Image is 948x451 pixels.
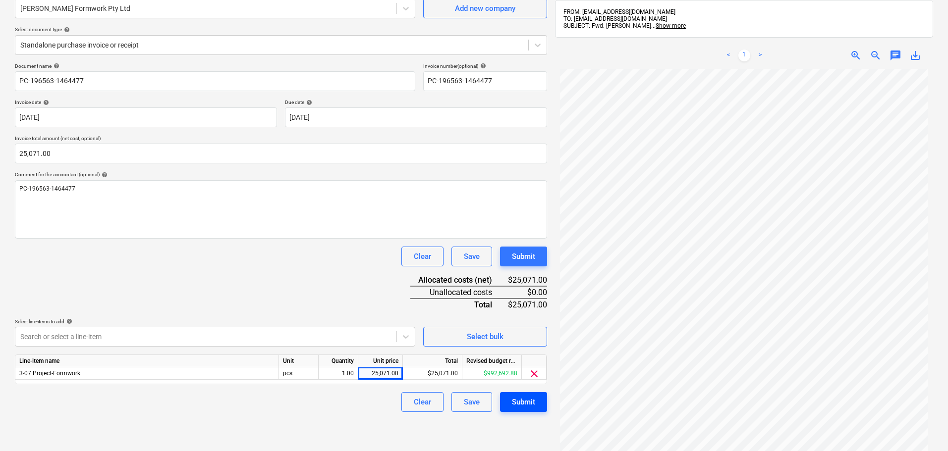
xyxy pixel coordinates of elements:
div: 25,071.00 [362,367,398,380]
span: help [100,172,108,178]
div: Select line-items to add [15,318,415,325]
a: Page 1 is your current page [738,50,750,61]
span: SUBJECT: Fwd: [PERSON_NAME] [563,22,651,29]
div: 1.00 [323,367,354,380]
div: Unallocated costs [410,286,508,299]
div: Invoice date [15,99,277,105]
div: $25,071.00 [508,274,547,286]
button: Save [451,392,492,412]
div: Select document type [15,26,547,33]
input: Invoice date not specified [15,107,277,127]
a: Next page [754,50,766,61]
span: chat [890,50,901,61]
span: ... [651,22,686,29]
span: Show more [656,22,686,29]
div: Clear [414,250,431,263]
div: Add new company [455,2,515,15]
span: zoom_in [850,50,862,61]
span: TO: [EMAIL_ADDRESS][DOMAIN_NAME] [563,15,667,22]
div: $992,692.88 [462,367,522,380]
div: Save [464,396,480,408]
div: Due date [285,99,547,105]
span: 3-07 Project-Formwork [19,370,80,377]
div: Unit price [358,355,403,367]
div: Allocated costs (net) [410,274,508,286]
input: Invoice number [423,71,547,91]
div: Submit [512,396,535,408]
button: Submit [500,247,547,266]
button: Save [451,247,492,266]
input: Due date not specified [285,107,547,127]
span: help [62,27,70,33]
div: Invoice number (optional) [423,63,547,69]
div: Unit [279,355,319,367]
iframe: Chat Widget [898,403,948,451]
div: Total [410,299,508,310]
div: Select bulk [467,330,503,343]
p: Invoice total amount (net cost, optional) [15,135,547,144]
button: Select bulk [423,327,547,347]
span: FROM: [EMAIL_ADDRESS][DOMAIN_NAME] [563,8,675,15]
div: Clear [414,396,431,408]
div: $0.00 [508,286,547,299]
a: Previous page [723,50,734,61]
span: zoom_out [870,50,882,61]
span: help [41,100,49,105]
div: $25,071.00 [508,299,547,310]
span: PC-196563-1464477 [19,185,75,192]
div: Line-item name [15,355,279,367]
span: help [304,100,312,105]
div: pcs [279,367,319,380]
span: help [52,63,59,69]
div: Document name [15,63,415,69]
span: save_alt [909,50,921,61]
div: Comment for the accountant (optional) [15,171,547,178]
div: Total [403,355,462,367]
div: Quantity [319,355,358,367]
div: Save [464,250,480,263]
span: help [478,63,486,69]
span: clear [528,368,540,380]
input: Document name [15,71,415,91]
div: $25,071.00 [403,367,462,380]
input: Invoice total amount (net cost, optional) [15,144,547,163]
button: Submit [500,392,547,412]
span: help [64,318,72,324]
button: Clear [401,392,444,412]
div: Revised budget remaining [462,355,522,367]
div: Submit [512,250,535,263]
button: Clear [401,247,444,266]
